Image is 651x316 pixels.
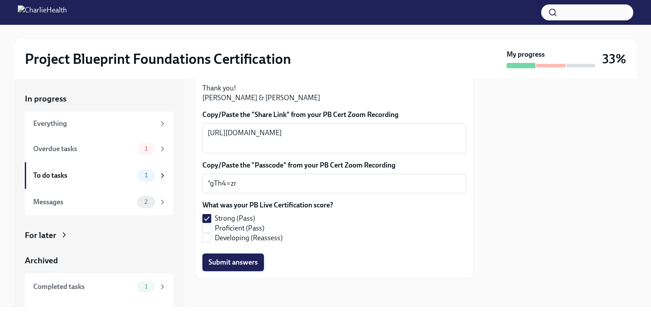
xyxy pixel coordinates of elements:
[33,171,134,180] div: To do tasks
[33,119,155,129] div: Everything
[202,83,466,103] p: Thank you! [PERSON_NAME] & [PERSON_NAME]
[208,128,461,149] textarea: [URL][DOMAIN_NAME]
[25,112,174,136] a: Everything
[202,160,466,170] label: Copy/Paste the "Passcode" from your PB Cert Zoom Recording
[215,223,264,233] span: Proficient (Pass)
[507,50,545,59] strong: My progress
[25,255,174,266] a: Archived
[25,50,291,68] h2: Project Blueprint Foundations Certification
[25,230,174,241] a: For later
[139,199,153,205] span: 2
[202,200,333,210] label: What was your PB Live Certification score?
[25,230,56,241] div: For later
[602,51,626,67] h3: 33%
[18,5,67,20] img: CharlieHealth
[139,145,153,152] span: 1
[215,214,255,223] span: Strong (Pass)
[33,282,134,292] div: Completed tasks
[139,172,153,179] span: 1
[25,93,174,105] a: In progress
[33,144,134,154] div: Overdue tasks
[25,136,174,162] a: Overdue tasks1
[208,178,461,189] textarea: *gTh4=zr
[25,189,174,215] a: Messages2
[215,233,283,243] span: Developing (Reassess)
[25,162,174,189] a: To do tasks1
[202,110,466,120] label: Copy/Paste the "Share Link" from your PB Cert Zoom Recording
[202,254,264,271] button: Submit answers
[33,197,134,207] div: Messages
[25,273,174,300] a: Completed tasks1
[209,258,258,267] span: Submit answers
[139,283,153,290] span: 1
